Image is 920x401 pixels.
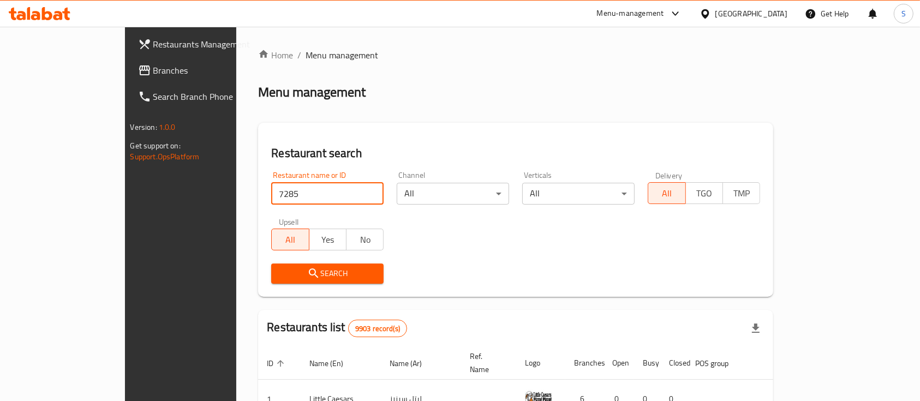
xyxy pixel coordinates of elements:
input: Search for restaurant name or ID.. [271,183,384,205]
span: All [653,185,681,201]
span: Restaurants Management [153,38,270,51]
span: No [351,232,379,248]
div: Menu-management [597,7,664,20]
span: Get support on: [130,139,181,153]
span: POS group [695,357,743,370]
div: All [522,183,635,205]
li: / [297,49,301,62]
button: Yes [309,229,347,250]
span: Search [280,267,375,280]
div: [GEOGRAPHIC_DATA] [715,8,787,20]
span: ID [267,357,288,370]
div: Export file [743,315,769,342]
th: Open [604,346,634,380]
span: Version: [130,120,157,134]
button: All [648,182,685,204]
th: Logo [516,346,565,380]
span: Menu management [306,49,378,62]
h2: Restaurant search [271,145,760,161]
button: No [346,229,384,250]
a: Restaurants Management [129,31,279,57]
h2: Restaurants list [267,319,407,337]
button: TGO [685,182,723,204]
button: Search [271,264,384,284]
a: Branches [129,57,279,83]
span: 9903 record(s) [349,324,407,334]
span: Search Branch Phone [153,90,270,103]
button: All [271,229,309,250]
label: Upsell [279,218,299,225]
span: S [901,8,906,20]
nav: breadcrumb [258,49,773,62]
span: Name (Ar) [390,357,436,370]
h2: Menu management [258,83,366,101]
label: Delivery [655,171,683,179]
div: Total records count [348,320,407,337]
span: TGO [690,185,719,201]
span: Branches [153,64,270,77]
a: Search Branch Phone [129,83,279,110]
th: Closed [660,346,686,380]
th: Branches [565,346,604,380]
div: All [397,183,509,205]
span: 1.0.0 [159,120,176,134]
span: Name (En) [309,357,357,370]
span: Ref. Name [470,350,503,376]
button: TMP [722,182,760,204]
th: Busy [634,346,660,380]
span: Yes [314,232,342,248]
span: All [276,232,304,248]
a: Support.OpsPlatform [130,149,200,164]
span: TMP [727,185,756,201]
